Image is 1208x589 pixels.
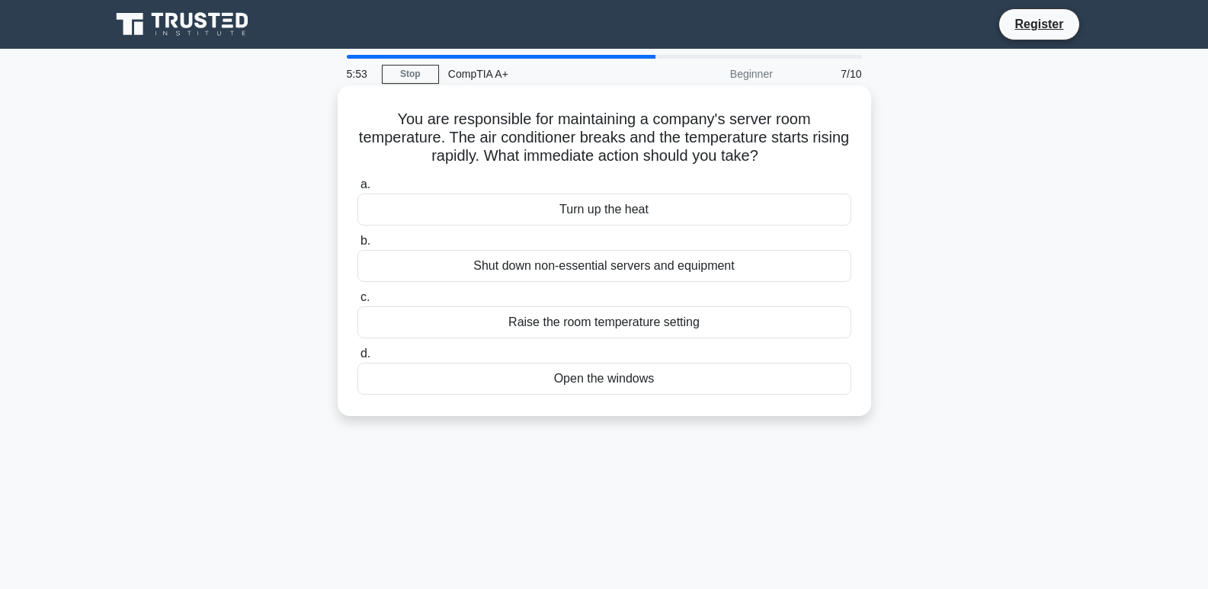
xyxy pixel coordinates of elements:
span: d. [360,347,370,360]
a: Stop [382,65,439,84]
div: 5:53 [338,59,382,89]
span: a. [360,178,370,190]
div: Open the windows [357,363,851,395]
div: Turn up the heat [357,194,851,226]
div: Shut down non-essential servers and equipment [357,250,851,282]
div: Beginner [649,59,782,89]
div: 7/10 [782,59,871,89]
a: Register [1005,14,1072,34]
div: CompTIA A+ [439,59,649,89]
span: b. [360,234,370,247]
span: c. [360,290,370,303]
h5: You are responsible for maintaining a company's server room temperature. The air conditioner brea... [356,110,853,166]
div: Raise the room temperature setting [357,306,851,338]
